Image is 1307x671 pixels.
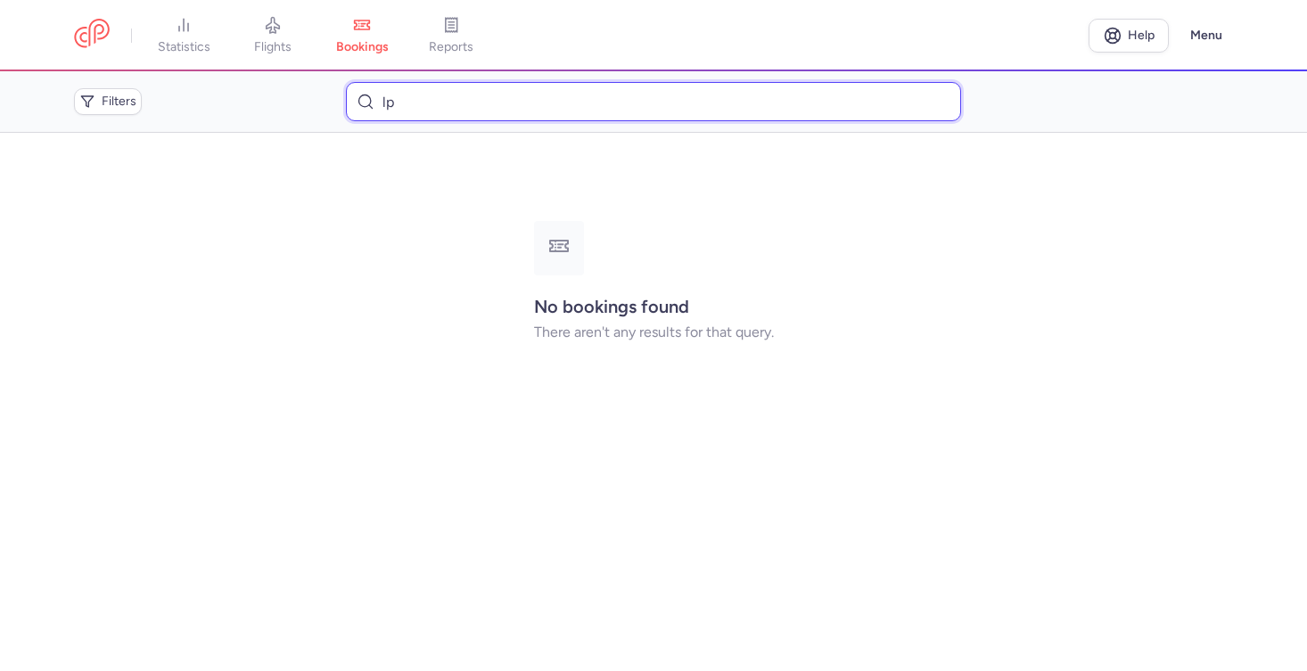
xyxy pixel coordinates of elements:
button: Filters [74,88,142,115]
a: flights [228,16,317,55]
a: reports [407,16,496,55]
span: bookings [336,39,389,55]
span: statistics [158,39,210,55]
strong: No bookings found [534,296,689,317]
a: Help [1089,19,1169,53]
p: There aren't any results for that query. [534,324,774,340]
span: Filters [102,94,136,109]
a: statistics [139,16,228,55]
span: Help [1128,29,1155,42]
span: reports [429,39,473,55]
span: flights [254,39,292,55]
input: Search bookings (PNR, name...) [346,82,960,121]
a: bookings [317,16,407,55]
button: Menu [1180,19,1233,53]
a: CitizenPlane red outlined logo [74,19,110,52]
